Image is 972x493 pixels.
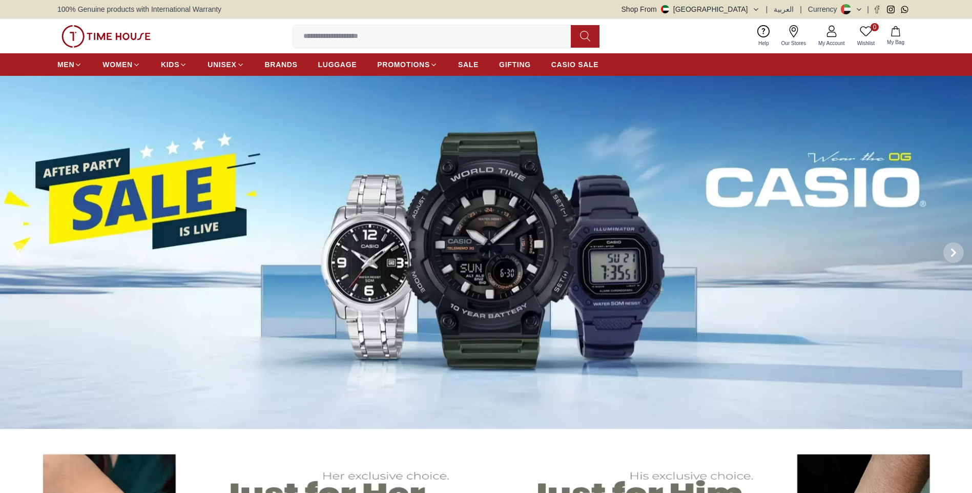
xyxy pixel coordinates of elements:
a: CASIO SALE [551,55,599,74]
span: KIDS [161,59,179,70]
a: WOMEN [102,55,140,74]
span: PROMOTIONS [377,59,430,70]
span: LUGGAGE [318,59,357,70]
a: UNISEX [208,55,244,74]
span: Help [754,39,773,47]
span: GIFTING [499,59,531,70]
span: Wishlist [853,39,879,47]
button: My Bag [881,24,911,48]
span: SALE [458,59,479,70]
div: Currency [808,4,841,14]
span: 100% Genuine products with International Warranty [57,4,221,14]
a: Whatsapp [901,6,908,13]
span: CASIO SALE [551,59,599,70]
a: LUGGAGE [318,55,357,74]
span: | [800,4,802,14]
a: SALE [458,55,479,74]
span: My Account [814,39,849,47]
a: Facebook [873,6,881,13]
a: Our Stores [775,23,812,49]
span: UNISEX [208,59,236,70]
span: | [867,4,869,14]
button: Shop From[GEOGRAPHIC_DATA] [622,4,760,14]
a: 0Wishlist [851,23,881,49]
a: GIFTING [499,55,531,74]
img: United Arab Emirates [661,5,669,13]
span: 0 [871,23,879,31]
a: BRANDS [265,55,298,74]
span: WOMEN [102,59,133,70]
span: My Bag [883,38,908,46]
a: MEN [57,55,82,74]
span: BRANDS [265,59,298,70]
a: Help [752,23,775,49]
a: PROMOTIONS [377,55,438,74]
a: Instagram [887,6,895,13]
span: Our Stores [777,39,810,47]
img: ... [61,25,151,48]
span: MEN [57,59,74,70]
button: العربية [774,4,794,14]
a: KIDS [161,55,187,74]
span: | [766,4,768,14]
